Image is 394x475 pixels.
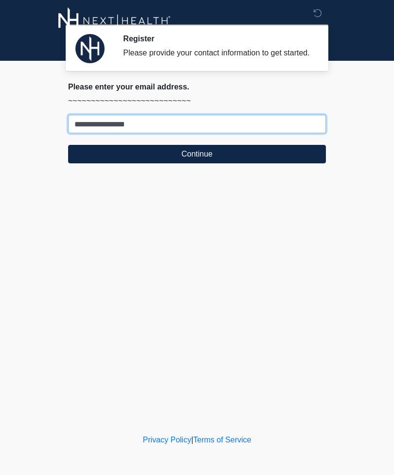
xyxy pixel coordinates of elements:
a: | [191,436,193,444]
h2: Please enter your email address. [68,82,326,91]
p: ~~~~~~~~~~~~~~~~~~~~~~~~~~~ [68,95,326,107]
a: Terms of Service [193,436,251,444]
a: Privacy Policy [143,436,192,444]
img: Agent Avatar [75,34,105,63]
div: Please provide your contact information to get started. [123,47,311,59]
button: Continue [68,145,326,163]
img: Next-Health Logo [58,7,171,34]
